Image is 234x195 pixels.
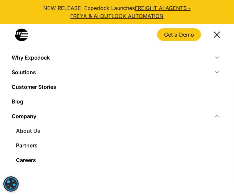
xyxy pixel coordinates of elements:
div: Why Expedock [12,54,50,61]
div: menu [209,27,222,43]
div: Solutions [12,65,222,80]
a: Blog [12,94,222,109]
a: Partners [12,138,222,153]
img: Expedock Company Logo no text [15,28,28,41]
nav: Company [12,123,222,167]
a: Get a Demo [157,28,201,41]
a: About Us [12,123,222,138]
iframe: Chat Widget [123,123,234,195]
a: Customer Stories [12,80,222,94]
a: home [12,28,28,41]
a: Careers [12,153,222,167]
div: Company [12,113,36,119]
div: Solutions [12,69,36,76]
div: Why Expedock [12,50,222,65]
div: NEW RELEASE: Expedock Launches [12,4,222,20]
div: Company [12,109,222,123]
